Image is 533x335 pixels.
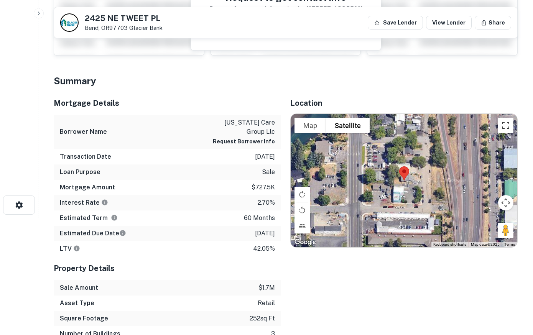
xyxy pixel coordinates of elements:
a: Terms [504,242,515,246]
p: [US_STATE] care group llc [206,118,275,136]
p: 252 sq ft [250,314,275,323]
iframe: Chat Widget [495,274,533,310]
h6: Mortgage Amount [60,183,115,192]
p: retail [258,299,275,308]
p: Request for contact information for [209,4,305,13]
p: $727.5k [252,183,275,192]
h5: Property Details [54,263,281,274]
h6: Estimated Due Date [60,229,126,238]
button: Rotate map clockwise [294,187,310,202]
p: $1.7m [258,283,275,292]
h5: Mortgage Details [54,97,281,109]
button: Drag Pegman onto the map to open Street View [498,223,513,238]
p: [DATE] [255,152,275,161]
h5: 2425 NE TWEET PL [85,15,163,22]
h6: Transaction Date [60,152,111,161]
svg: Term is based on a standard schedule for this type of loan. [111,214,118,221]
button: Tilt map [294,218,310,233]
button: Share [475,16,511,30]
button: Show satellite imagery [326,118,370,133]
button: Toggle fullscreen view [498,118,513,133]
button: Save Lender [368,16,423,30]
p: 60 months [244,213,275,223]
h6: LTV [60,244,80,253]
button: Rotate map counterclockwise [294,202,310,218]
button: Keyboard shortcuts [433,242,466,247]
button: Map camera controls [498,195,513,210]
h6: Sale Amount [60,283,98,292]
h6: Loan Purpose [60,167,100,177]
h5: Location [290,97,518,109]
a: Open this area in Google Maps (opens a new window) [293,237,318,247]
img: Google [293,237,318,247]
p: [STREET_ADDRESS] [306,4,362,13]
button: Show street map [294,118,326,133]
span: Map data ©2025 [471,242,500,246]
p: [DATE] [255,229,275,238]
svg: LTVs displayed on the website are for informational purposes only and may be reported incorrectly... [73,245,80,252]
button: Request Borrower Info [213,137,275,146]
svg: Estimate is based on a standard schedule for this type of loan. [119,230,126,236]
a: Glacier Bank [129,25,163,31]
a: View Lender [426,16,472,30]
p: sale [262,167,275,177]
p: Bend, OR97703 [85,25,163,31]
p: 2.70% [258,198,275,207]
h6: Square Footage [60,314,108,323]
p: 42.05% [253,244,275,253]
h4: Summary [54,74,518,88]
h6: Asset Type [60,299,94,308]
svg: The interest rates displayed on the website are for informational purposes only and may be report... [101,199,108,206]
h6: Interest Rate [60,198,108,207]
h6: Borrower Name [60,127,107,136]
h6: Estimated Term [60,213,118,223]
